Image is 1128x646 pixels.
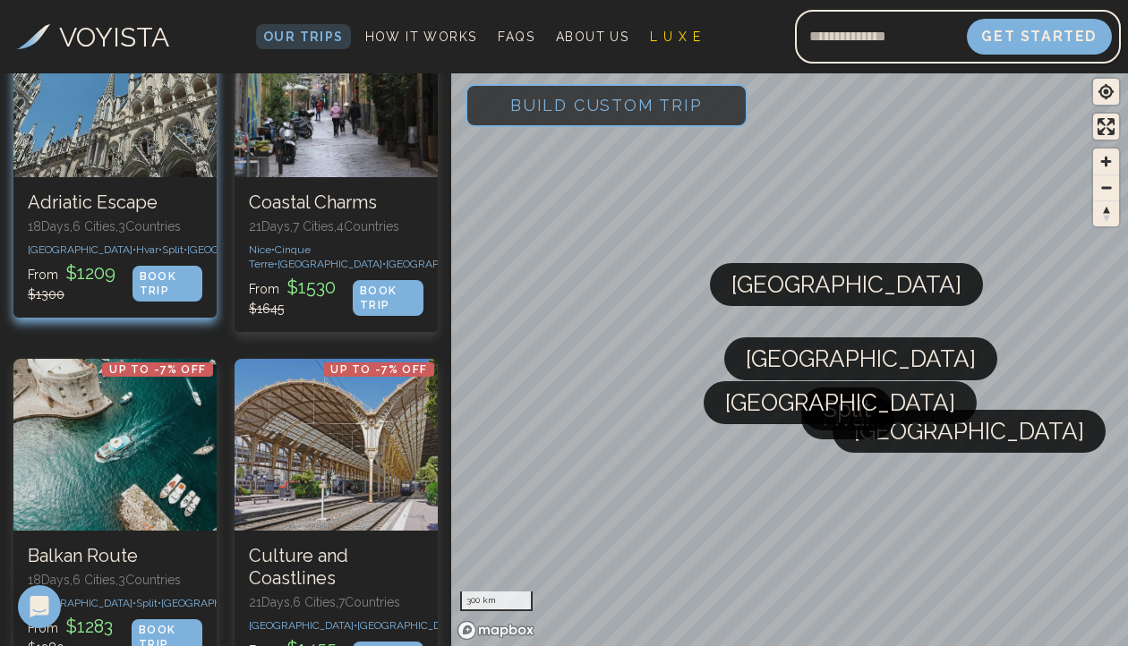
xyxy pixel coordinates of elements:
a: Coastal CharmsUp to -7% OFFCoastal Charms21Days,7 Cities,4CountriesNice•Cinque Terre•[GEOGRAPHIC_... [235,5,438,332]
span: How It Works [365,30,477,44]
span: [GEOGRAPHIC_DATA] • [249,619,357,632]
p: 18 Days, 6 Cities, 3 Countr ies [28,217,202,235]
canvas: Map [451,70,1128,646]
h3: VOYISTA [59,17,169,57]
p: From [249,275,353,318]
span: [GEOGRAPHIC_DATA] • [187,243,295,256]
span: Our Trips [263,30,344,44]
span: $ 1300 [28,287,64,302]
div: BOOK TRIP [353,280,423,316]
span: L U X E [650,30,701,44]
span: Reset bearing to north [1093,201,1119,226]
a: Our Trips [256,24,351,49]
a: Mapbox homepage [457,620,535,641]
button: Zoom in [1093,149,1119,174]
p: Up to -7% OFF [323,362,434,377]
a: FAQs [491,24,542,49]
span: Build Custom Trip [482,67,731,143]
a: About Us [549,24,636,49]
button: Zoom out [1093,174,1119,200]
a: L U X E [643,24,708,49]
span: $ 1209 [62,262,119,284]
span: Split • [136,597,161,609]
button: Build Custom Trip [466,84,748,127]
h3: Adriatic Escape [28,191,202,214]
span: Cinque Terre • [249,243,311,270]
span: [GEOGRAPHIC_DATA] • [161,597,269,609]
span: FAQs [498,30,534,44]
span: [GEOGRAPHIC_DATA] [746,337,976,380]
p: 21 Days, 7 Cities, 4 Countr ies [249,217,423,235]
span: About Us [556,30,628,44]
button: Enter fullscreen [1093,114,1119,140]
input: Email address [795,15,967,58]
span: Split • [162,243,187,256]
div: 300 km [460,591,533,611]
span: [GEOGRAPHIC_DATA] • [28,243,136,256]
span: [GEOGRAPHIC_DATA] [731,263,961,306]
span: Hvar • [136,243,162,256]
span: [GEOGRAPHIC_DATA] • [28,597,136,609]
a: How It Works [358,24,484,49]
span: [GEOGRAPHIC_DATA] • [278,258,386,270]
h3: Coastal Charms [249,191,423,214]
span: [GEOGRAPHIC_DATA] [854,410,1084,453]
p: 18 Days, 6 Cities, 3 Countr ies [28,571,202,589]
span: [GEOGRAPHIC_DATA] [725,381,955,424]
p: From [28,260,132,303]
span: $ 1645 [249,302,284,316]
button: Reset bearing to north [1093,200,1119,226]
span: [GEOGRAPHIC_DATA] • [357,619,466,632]
p: Up to -7% OFF [102,362,213,377]
h3: Balkan Route [28,545,202,567]
button: Find my location [1093,79,1119,105]
a: VOYISTA [17,17,169,57]
button: Get Started [967,19,1112,55]
span: $ 1283 [62,616,116,637]
span: [GEOGRAPHIC_DATA] • [386,258,494,270]
span: $ 1530 [283,276,339,298]
img: Voyista Logo [17,24,50,49]
div: Open Intercom Messenger [18,585,61,628]
span: Nice • [249,243,275,256]
a: Adriatic EscapeUp to -7% OFFAdriatic Escape18Days,6 Cities,3Countries[GEOGRAPHIC_DATA]•Hvar•Split... [13,5,217,318]
p: 21 Days, 6 Cities, 7 Countr ies [249,593,423,611]
h3: Culture and Coastlines [249,545,423,590]
div: BOOK TRIP [132,266,202,302]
